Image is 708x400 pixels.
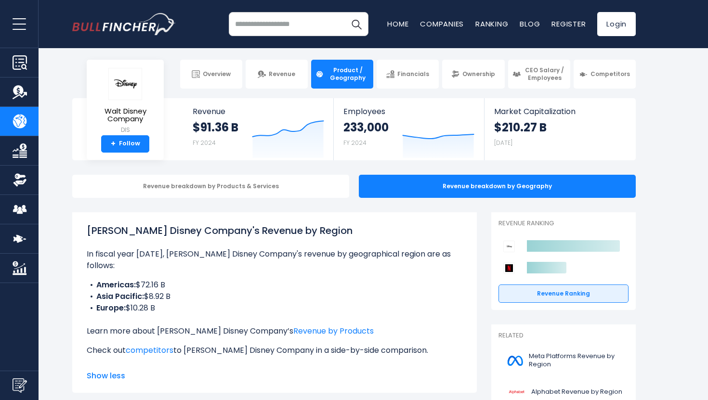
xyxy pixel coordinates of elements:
[94,107,156,123] span: Walt Disney Company
[485,98,635,160] a: Market Capitalization $210.27 B [DATE]
[498,332,629,340] p: Related
[269,70,295,78] span: Revenue
[344,12,368,36] button: Search
[87,279,462,291] li: $72.16 B
[494,107,625,116] span: Market Capitalization
[193,107,324,116] span: Revenue
[420,19,464,29] a: Companies
[94,67,157,135] a: Walt Disney Company DIS
[327,66,369,81] span: Product / Geography
[183,98,334,160] a: Revenue $91.36 B FY 2024
[343,139,367,147] small: FY 2024
[87,370,462,382] span: Show less
[503,241,515,252] img: Walt Disney Company competitors logo
[72,13,176,35] a: Go to homepage
[72,13,176,35] img: bullfincher logo
[87,248,462,271] p: In fiscal year [DATE], [PERSON_NAME] Disney Company's revenue by geographical region are as follows:
[87,291,462,302] li: $8.92 B
[442,60,504,89] a: Ownership
[87,345,462,356] p: Check out to [PERSON_NAME] Disney Company in a side-by-side comparison.
[343,120,389,135] strong: 233,000
[193,139,216,147] small: FY 2024
[531,388,622,396] span: Alphabet Revenue by Region
[377,60,439,89] a: Financials
[508,60,570,89] a: CEO Salary / Employees
[359,175,636,198] div: Revenue breakdown by Geography
[246,60,308,89] a: Revenue
[597,12,636,36] a: Login
[504,350,526,372] img: META logo
[87,302,462,314] li: $10.28 B
[494,139,512,147] small: [DATE]
[334,98,484,160] a: Employees 233,000 FY 2024
[475,19,508,29] a: Ranking
[203,70,231,78] span: Overview
[498,348,629,374] a: Meta Platforms Revenue by Region
[590,70,630,78] span: Competitors
[72,175,349,198] div: Revenue breakdown by Products & Services
[111,140,116,148] strong: +
[180,60,242,89] a: Overview
[524,66,566,81] span: CEO Salary / Employees
[529,352,623,369] span: Meta Platforms Revenue by Region
[494,120,547,135] strong: $210.27 B
[520,19,540,29] a: Blog
[193,120,238,135] strong: $91.36 B
[397,70,429,78] span: Financials
[343,107,474,116] span: Employees
[126,345,173,356] a: competitors
[96,279,136,290] b: Americas:
[574,60,636,89] a: Competitors
[96,291,144,302] b: Asia Pacific:
[498,284,629,303] a: Revenue Ranking
[293,325,374,336] a: Revenue by Products
[551,19,586,29] a: Register
[503,262,515,274] img: Netflix competitors logo
[498,219,629,228] p: Revenue Ranking
[87,223,462,238] h1: [PERSON_NAME] Disney Company's Revenue by Region
[387,19,408,29] a: Home
[96,302,126,313] b: Europe:
[311,60,373,89] a: Product / Geography
[13,173,27,187] img: Ownership
[462,70,495,78] span: Ownership
[94,126,156,134] small: DIS
[101,135,149,153] a: +Follow
[87,325,462,337] p: Learn more about [PERSON_NAME] Disney Company’s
